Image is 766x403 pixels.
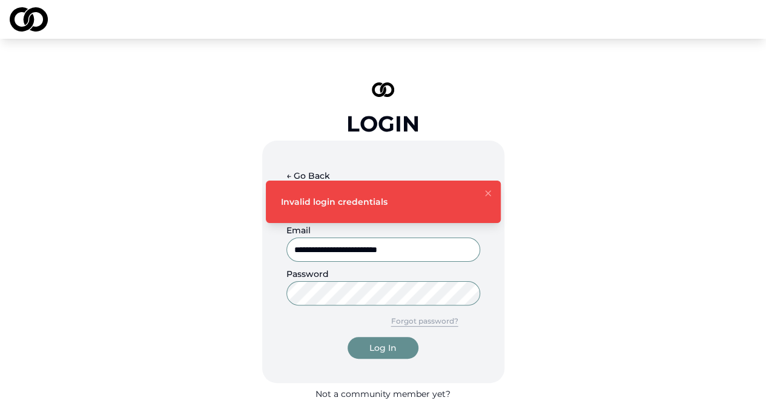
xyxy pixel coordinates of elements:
[286,268,329,279] label: Password
[372,82,395,97] img: logo
[286,165,330,187] button: ← Go Back
[369,342,397,354] div: Log In
[281,196,388,208] div: Invalid login credentials
[10,7,48,32] img: logo
[348,337,418,359] button: Log In
[315,388,451,400] div: Not a community member yet?
[346,112,420,136] div: Login
[369,310,480,332] button: Forgot password?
